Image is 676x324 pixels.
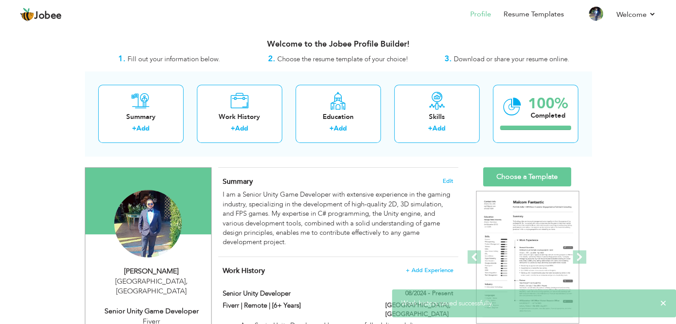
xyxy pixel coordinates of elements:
label: Senior Unity Developer [223,289,372,298]
span: Summary [223,177,253,186]
label: [GEOGRAPHIC_DATA], [GEOGRAPHIC_DATA] [385,301,453,319]
label: + [428,124,432,133]
span: Jobee [34,11,62,21]
div: [GEOGRAPHIC_DATA] [GEOGRAPHIC_DATA] [92,277,211,297]
img: jobee.io [20,8,34,22]
span: Work history saved successfully. [401,299,493,308]
div: Summary [105,112,176,122]
h4: Adding a summary is a quick and easy way to highlight your experience and interests. [223,177,453,186]
img: Profile Img [589,7,603,21]
span: Fill out your information below. [128,55,220,63]
strong: 1. [118,53,125,64]
a: Add [334,124,347,133]
label: Fiverr | Remote | [6+ Years] [223,301,372,310]
h4: This helps to show the companies you have worked for. [223,266,453,275]
a: Add [235,124,248,133]
a: Profile [470,9,491,20]
div: Senior Unity Game Developer [92,306,211,316]
a: Add [432,124,445,133]
label: + [329,124,334,133]
span: + Add Experience [406,267,453,273]
span: Work History [223,266,265,276]
div: 100% [528,96,568,111]
span: Choose the resume template of your choice! [277,55,408,63]
a: Choose a Template [483,167,571,186]
span: × [660,299,667,308]
a: Welcome [616,9,656,20]
h3: Welcome to the Jobee Profile Builder! [85,40,592,49]
a: Jobee [20,8,62,22]
a: Add [136,124,149,133]
img: Muhammad Haseeb [114,190,182,257]
div: I am a Senior Unity Game Developer with extensive experience in the gaming industry, specializing... [223,190,453,247]
span: Download or share your resume online. [454,55,569,63]
div: Skills [401,112,472,122]
a: Resume Templates [504,9,564,20]
label: + [132,124,136,133]
div: [PERSON_NAME] [92,266,211,277]
span: Edit [443,178,453,184]
span: , [186,277,188,286]
div: Work History [204,112,275,122]
div: Education [303,112,374,122]
strong: 3. [444,53,452,64]
label: + [231,124,235,133]
strong: 2. [268,53,275,64]
div: Completed [528,111,568,120]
